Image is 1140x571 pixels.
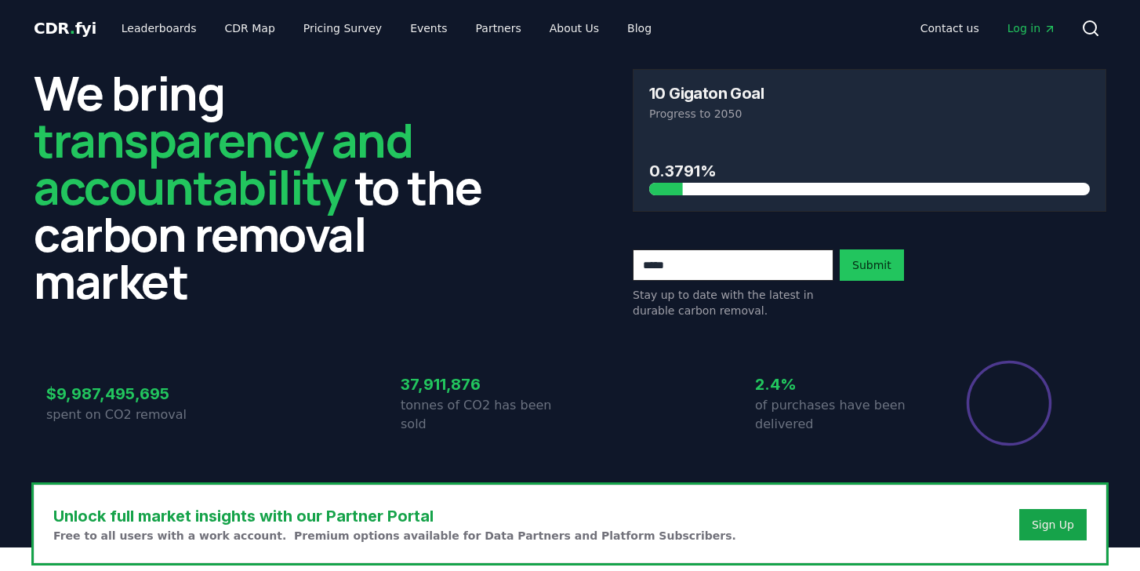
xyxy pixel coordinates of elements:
p: Progress to 2050 [649,106,1090,122]
a: Events [398,14,459,42]
a: CDR Map [212,14,288,42]
p: Stay up to date with the latest in durable carbon removal. [633,287,833,318]
a: Partners [463,14,534,42]
span: transparency and accountability [34,107,412,219]
h2: We bring to the carbon removal market [34,69,507,304]
button: Submit [840,249,904,281]
span: Log in [1007,20,1056,36]
nav: Main [109,14,664,42]
h3: 10 Gigaton Goal [649,85,764,101]
a: Leaderboards [109,14,209,42]
a: CDR.fyi [34,17,96,39]
h3: $9,987,495,695 [46,382,216,406]
h3: Unlock full market insights with our Partner Portal [53,504,736,528]
a: Log in [995,14,1069,42]
a: Pricing Survey [291,14,394,42]
h3: 2.4% [755,373,924,396]
button: Sign Up [1019,509,1087,540]
a: Blog [615,14,664,42]
p: spent on CO2 removal [46,406,216,424]
a: Sign Up [1032,517,1074,533]
a: Contact us [908,14,992,42]
p: Free to all users with a work account. Premium options available for Data Partners and Platform S... [53,528,736,544]
a: About Us [537,14,612,42]
p: of purchases have been delivered [755,396,924,434]
span: CDR fyi [34,19,96,38]
div: Percentage of sales delivered [965,359,1053,447]
nav: Main [908,14,1069,42]
p: tonnes of CO2 has been sold [401,396,570,434]
h3: 0.3791% [649,159,1090,183]
span: . [70,19,75,38]
h3: 37,911,876 [401,373,570,396]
